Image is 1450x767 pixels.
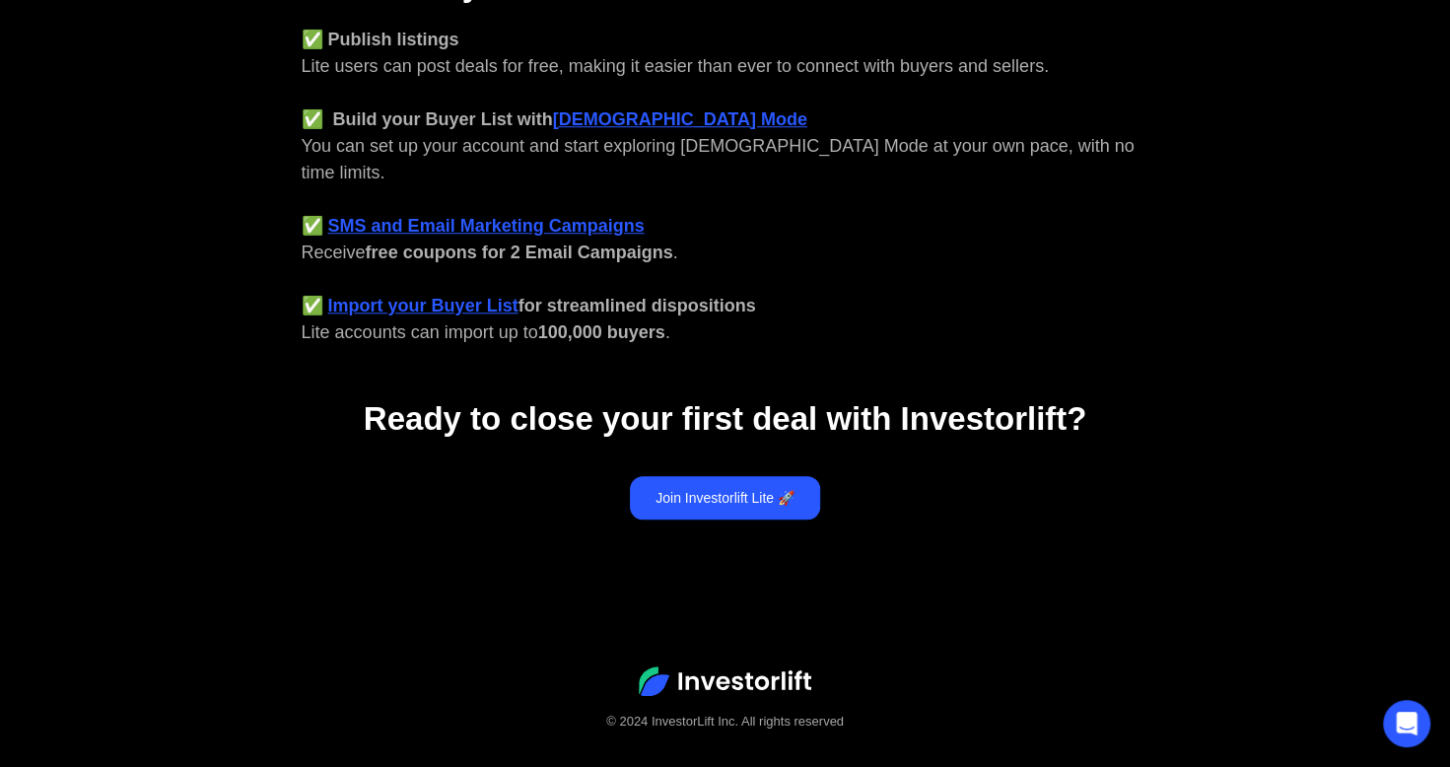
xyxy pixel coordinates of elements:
[518,296,756,315] strong: for streamlined dispositions
[1383,700,1430,747] div: Open Intercom Messenger
[302,27,1149,346] div: Lite users can post deals for free, making it easier than ever to connect with buyers and sellers...
[302,109,553,129] strong: ✅ Build your Buyer List with
[302,296,323,315] strong: ✅
[39,712,1411,732] div: © 2024 InvestorLift Inc. All rights reserved
[366,243,673,262] strong: free coupons for 2 Email Campaigns
[302,216,323,236] strong: ✅
[630,476,820,520] a: Join Investorlift Lite 🚀
[538,322,665,342] strong: 100,000 buyers
[302,30,459,49] strong: ✅ Publish listings
[328,296,518,315] a: Import your Buyer List
[328,216,645,236] a: SMS and Email Marketing Campaigns
[364,400,1086,437] strong: Ready to close your first deal with Investorlift?
[553,109,807,129] a: [DEMOGRAPHIC_DATA] Mode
